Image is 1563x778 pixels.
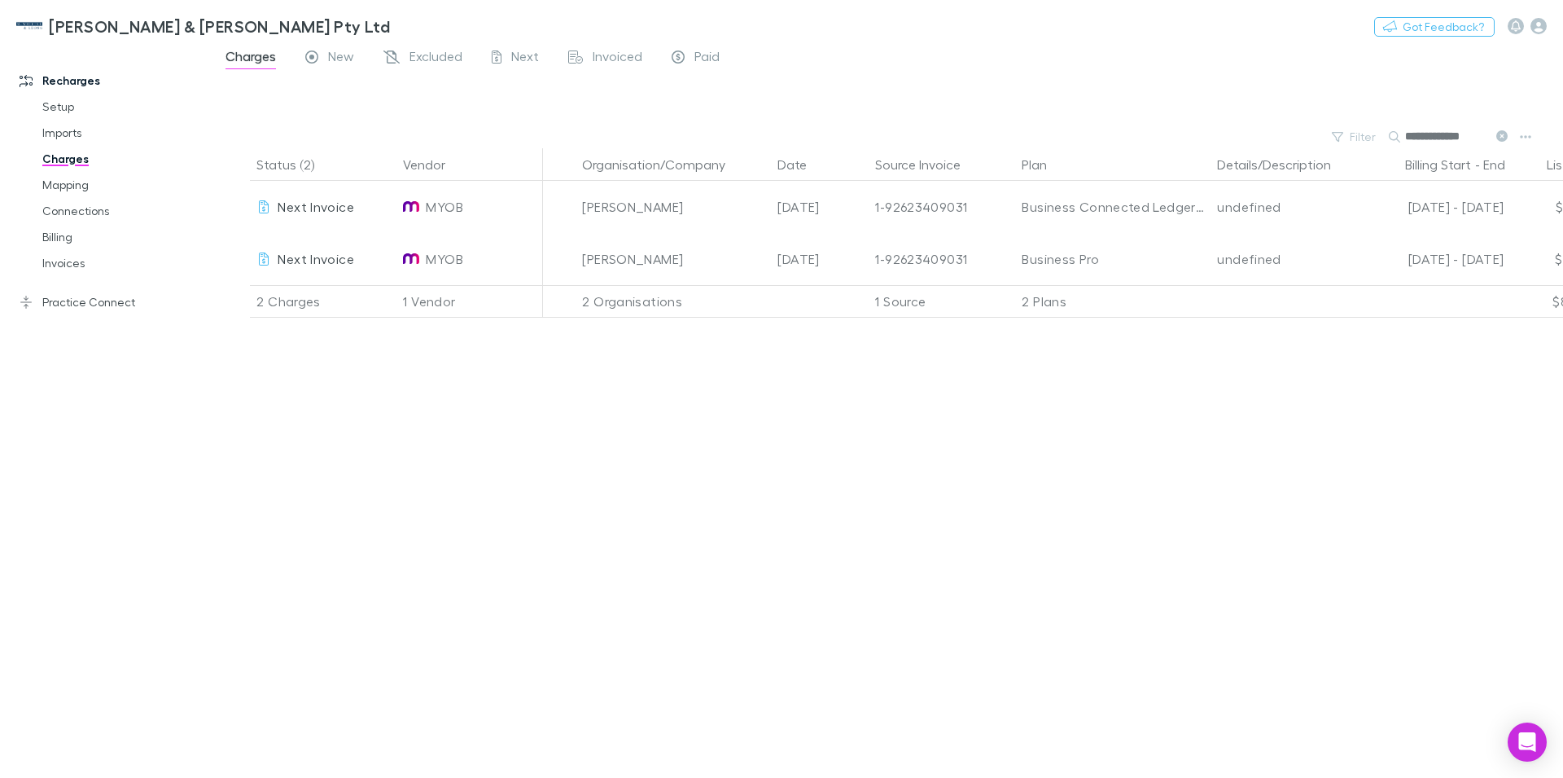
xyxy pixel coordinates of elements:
[875,233,1009,285] div: 1-92623409031
[875,181,1009,233] div: 1-92623409031
[1364,181,1504,233] div: [DATE] - [DATE]
[426,181,462,233] span: MYOB
[1217,148,1351,181] button: Details/Description
[3,68,221,94] a: Recharges
[771,181,869,233] div: [DATE]
[875,148,980,181] button: Source Invoice
[26,172,221,198] a: Mapping
[511,48,539,69] span: Next
[576,285,771,318] div: 2 Organisations
[396,285,543,318] div: 1 Vendor
[777,148,826,181] button: Date
[26,146,221,172] a: Charges
[225,48,276,69] span: Charges
[250,285,396,318] div: 2 Charges
[1405,148,1471,181] button: Billing Start
[1217,233,1351,285] div: undefined
[3,289,221,315] a: Practice Connect
[1217,181,1351,233] div: undefined
[278,199,353,214] span: Next Invoice
[694,48,720,69] span: Paid
[1508,723,1547,762] div: Open Intercom Messenger
[26,250,221,276] a: Invoices
[1015,285,1211,318] div: 2 Plans
[278,251,353,266] span: Next Invoice
[26,94,221,120] a: Setup
[7,7,400,46] a: [PERSON_NAME] & [PERSON_NAME] Pty Ltd
[403,148,465,181] button: Vendor
[26,120,221,146] a: Imports
[26,224,221,250] a: Billing
[1483,148,1505,181] button: End
[1022,181,1204,233] div: Business Connected Ledger with Payroll
[409,48,462,69] span: Excluded
[582,233,764,285] div: [PERSON_NAME]
[1324,127,1386,147] button: Filter
[1364,233,1504,285] div: [DATE] - [DATE]
[426,233,462,285] span: MYOB
[582,148,745,181] button: Organisation/Company
[1022,148,1066,181] button: Plan
[1022,233,1204,285] div: Business Pro
[256,148,334,181] button: Status (2)
[328,48,354,69] span: New
[16,16,42,36] img: McWhirter & Leong Pty Ltd's Logo
[49,16,390,36] h3: [PERSON_NAME] & [PERSON_NAME] Pty Ltd
[26,198,221,224] a: Connections
[869,285,1015,318] div: 1 Source
[1374,17,1495,37] button: Got Feedback?
[403,199,419,215] img: MYOB's Logo
[593,48,642,69] span: Invoiced
[1364,148,1521,181] div: -
[403,251,419,267] img: MYOB's Logo
[771,233,869,285] div: [DATE]
[582,181,764,233] div: [PERSON_NAME]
